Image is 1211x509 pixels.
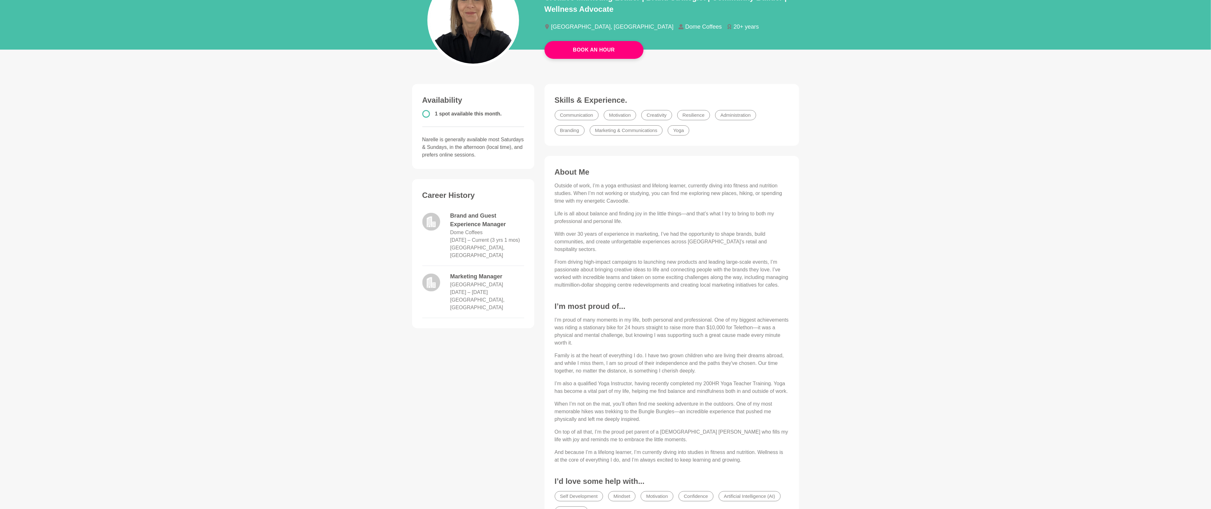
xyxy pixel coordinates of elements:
h3: Availability [422,95,524,105]
h3: I’m most proud of... [555,302,789,311]
dd: Dome Coffees [450,229,483,236]
p: With over 30 years of experience in marketing, I’ve had the opportunity to shape brands, build co... [555,230,789,253]
p: Life is all about balance and finding joy in the little things—and that’s what I try to bring to ... [555,210,789,225]
h3: I’d love some help with... [555,477,789,486]
p: I’m proud of many moments in my life, both personal and professional. One of my biggest achieveme... [555,316,789,347]
h3: Career History [422,191,524,200]
p: Narelle is generally available most Saturdays & Sundays, in the afternoon (local time), and prefe... [422,136,524,159]
p: From driving high-impact campaigns to launching new products and leading large-scale events, I’m ... [555,258,789,289]
span: 1 spot available this month. [435,111,502,116]
button: Book An Hour [545,41,644,59]
p: On top of all that, I’m the proud pet parent of a [DEMOGRAPHIC_DATA] [PERSON_NAME] who fills my l... [555,428,789,443]
dd: Marketing Manager [450,272,524,281]
p: I’m also a qualified Yoga Instructor, having recently completed my 200HR Yoga Teacher Training. Y... [555,380,789,395]
time: [DATE] – [DATE] [450,289,488,295]
dd: July 2022 – Current (3 yrs 1 mos) [450,236,520,244]
p: And because I’m a lifelong learner, I’m currently diving into studies in fitness and nutrition. W... [555,449,789,464]
p: Family is at the heart of everything I do. I have two grown children who are living their dreams ... [555,352,789,375]
dd: [GEOGRAPHIC_DATA], [GEOGRAPHIC_DATA] [450,244,524,259]
time: [DATE] – Current (3 yrs 1 mos) [450,237,520,243]
img: logo [422,274,440,291]
dd: July 2018 – July 2022 [450,289,488,296]
li: Dome Coffees [679,24,727,30]
p: Outside of work, I’m a yoga enthusiast and lifelong learner, currently diving into fitness and nu... [555,182,789,205]
h3: Skills & Experience. [555,95,789,105]
dd: [GEOGRAPHIC_DATA], [GEOGRAPHIC_DATA] [450,296,524,311]
dd: [GEOGRAPHIC_DATA] [450,281,503,289]
h3: About Me [555,167,789,177]
img: logo [422,213,440,231]
li: 20+ years [727,24,764,30]
dd: Brand and Guest Experience Manager [450,212,524,229]
li: [GEOGRAPHIC_DATA], [GEOGRAPHIC_DATA] [545,24,679,30]
p: When I’m not on the mat, you’ll often find me seeking adventure in the outdoors. One of my most m... [555,400,789,423]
